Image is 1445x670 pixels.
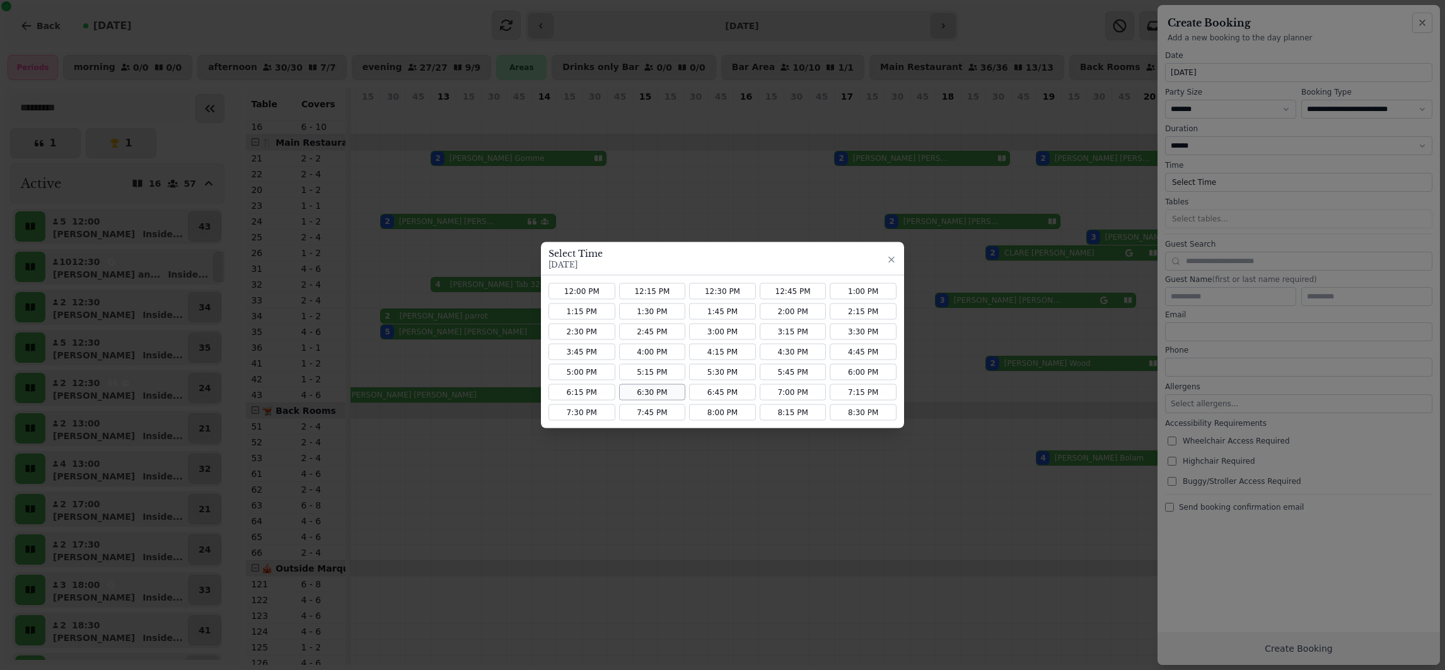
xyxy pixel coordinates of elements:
button: 4:00 PM [619,344,686,360]
button: 12:00 PM [548,283,615,300]
button: 2:45 PM [619,324,686,340]
button: 3:00 PM [689,324,756,340]
button: 12:30 PM [689,283,756,300]
button: 8:00 PM [689,404,756,421]
button: 4:30 PM [760,344,827,360]
button: 12:45 PM [760,283,827,300]
button: 6:00 PM [830,364,897,380]
button: 3:45 PM [548,344,615,360]
button: 8:30 PM [830,404,897,421]
h3: Select Time [548,247,603,260]
button: 8:15 PM [760,404,827,421]
button: 5:15 PM [619,364,686,380]
button: 5:45 PM [760,364,827,380]
button: 7:30 PM [548,404,615,421]
button: 4:45 PM [830,344,897,360]
button: 2:15 PM [830,303,897,320]
button: 5:00 PM [548,364,615,380]
button: 3:15 PM [760,324,827,340]
button: 7:15 PM [830,384,897,401]
button: 7:45 PM [619,404,686,421]
button: 1:30 PM [619,303,686,320]
p: [DATE] [548,260,603,270]
button: 1:00 PM [830,283,897,300]
button: 4:15 PM [689,344,756,360]
button: 1:15 PM [548,303,615,320]
button: 3:30 PM [830,324,897,340]
button: 2:00 PM [760,303,827,320]
button: 6:30 PM [619,384,686,401]
button: 1:45 PM [689,303,756,320]
button: 2:30 PM [548,324,615,340]
button: 7:00 PM [760,384,827,401]
button: 6:15 PM [548,384,615,401]
button: 6:45 PM [689,384,756,401]
button: 5:30 PM [689,364,756,380]
button: 12:15 PM [619,283,686,300]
